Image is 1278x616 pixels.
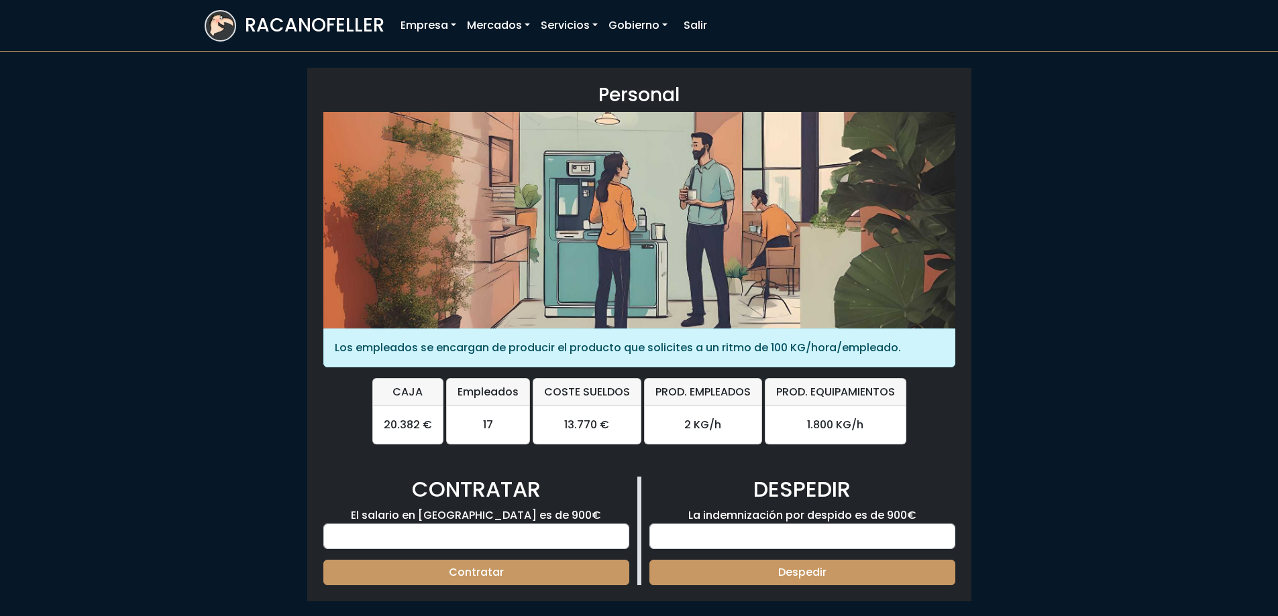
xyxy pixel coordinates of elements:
iframe: Advertisement [760,5,1074,46]
div: 13.770 € [533,406,641,444]
a: Empresa [395,12,462,39]
h3: Personal [323,84,955,107]
img: logoracarojo.png [206,11,235,37]
div: Coste sueldos [533,379,641,406]
div: 1.800 KG/h [765,406,906,444]
img: backdrop.jpg [323,112,955,328]
div: 20.382 € [373,406,443,444]
div: Empleados [447,379,529,406]
button: Despedir [649,560,955,585]
a: RACANOFELLER [205,7,384,45]
div: CAJA [373,379,443,406]
div: Prod. Empleados [645,379,761,406]
button: Contratar [323,560,629,585]
a: Salir [678,12,712,39]
div: 2 KG/h [645,406,761,444]
a: Servicios [535,12,603,39]
a: Gobierno [603,12,673,39]
h2: DESPEDIR [649,477,955,502]
a: Mercados [462,12,535,39]
div: La indemnización por despido es de 900€ [639,477,963,585]
div: El salario en [GEOGRAPHIC_DATA] es de 900€ [315,477,639,585]
h2: CONTRATAR [323,477,629,502]
h3: RACANOFELLER [245,14,384,37]
div: 17 [447,406,529,444]
div: Prod. Equipamientos [765,379,906,406]
div: Los empleados se encargan de producir el producto que solicites a un ritmo de 100 KG/hora/empleado. [323,328,955,367]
